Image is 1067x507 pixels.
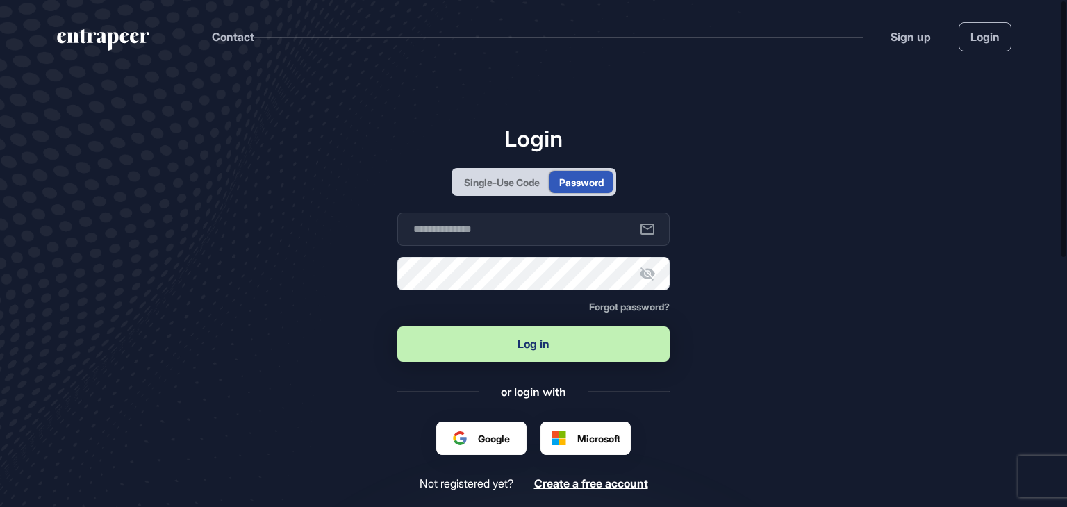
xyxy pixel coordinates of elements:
[589,301,670,313] a: Forgot password?
[56,29,151,56] a: entrapeer-logo
[397,125,670,151] h1: Login
[397,326,670,362] button: Log in
[501,384,566,399] div: or login with
[891,28,931,45] a: Sign up
[589,301,670,313] span: Forgot password?
[959,22,1011,51] a: Login
[212,28,254,46] button: Contact
[559,175,604,190] div: Password
[534,477,648,490] a: Create a free account
[464,175,540,190] div: Single-Use Code
[420,477,513,490] span: Not registered yet?
[577,431,620,446] span: Microsoft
